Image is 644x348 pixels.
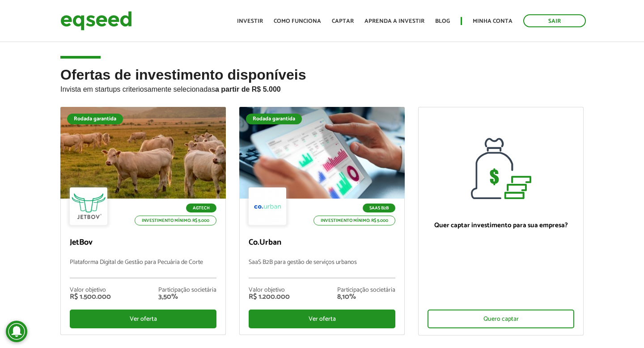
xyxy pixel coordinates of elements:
[249,310,395,328] div: Ver oferta
[158,287,216,293] div: Participação societária
[67,114,123,124] div: Rodada garantida
[158,293,216,301] div: 3,50%
[70,287,111,293] div: Valor objetivo
[274,18,321,24] a: Como funciona
[418,107,584,335] a: Quer captar investimento para sua empresa? Quero captar
[363,204,395,212] p: SaaS B2B
[249,293,290,301] div: R$ 1.200.000
[215,85,281,93] strong: a partir de R$ 5.000
[70,310,216,328] div: Ver oferta
[60,9,132,33] img: EqSeed
[428,221,574,229] p: Quer captar investimento para sua empresa?
[60,83,584,93] p: Invista em startups criteriosamente selecionadas
[435,18,450,24] a: Blog
[237,18,263,24] a: Investir
[249,259,395,278] p: SaaS B2B para gestão de serviços urbanos
[332,18,354,24] a: Captar
[249,238,395,248] p: Co.Urban
[135,216,216,225] p: Investimento mínimo: R$ 5.000
[428,310,574,328] div: Quero captar
[70,259,216,278] p: Plataforma Digital de Gestão para Pecuária de Corte
[364,18,424,24] a: Aprenda a investir
[246,114,302,124] div: Rodada garantida
[249,287,290,293] div: Valor objetivo
[70,238,216,248] p: JetBov
[473,18,513,24] a: Minha conta
[60,67,584,107] h2: Ofertas de investimento disponíveis
[337,287,395,293] div: Participação societária
[60,107,226,335] a: Rodada garantida Agtech Investimento mínimo: R$ 5.000 JetBov Plataforma Digital de Gestão para Pe...
[239,107,405,335] a: Rodada garantida SaaS B2B Investimento mínimo: R$ 5.000 Co.Urban SaaS B2B para gestão de serviços...
[314,216,395,225] p: Investimento mínimo: R$ 5.000
[70,293,111,301] div: R$ 1.500.000
[523,14,586,27] a: Sair
[186,204,216,212] p: Agtech
[337,293,395,301] div: 8,10%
